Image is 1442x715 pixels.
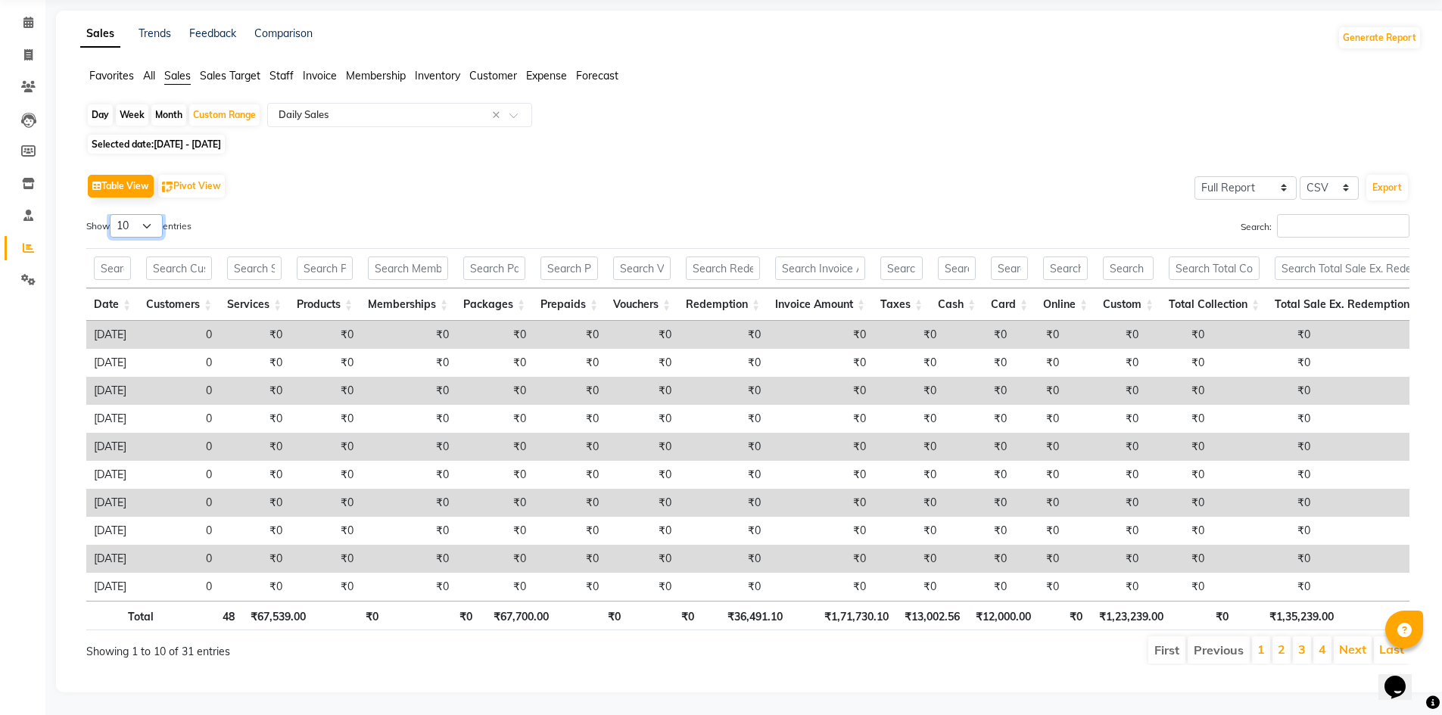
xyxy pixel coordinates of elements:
th: Custom: activate to sort column ascending [1095,288,1161,321]
td: ₹0 [456,321,534,349]
iframe: chat widget [1378,654,1427,700]
td: ₹0 [290,405,361,433]
div: Week [116,104,148,126]
td: 0 [139,405,220,433]
span: All [143,69,155,82]
td: 0 [139,377,220,405]
th: 48 [161,601,242,630]
td: ₹0 [1146,433,1212,461]
td: ₹0 [1146,377,1212,405]
td: ₹0 [679,433,768,461]
td: ₹0 [1067,489,1146,517]
td: ₹0 [1146,405,1212,433]
td: ₹0 [220,461,290,489]
td: ₹0 [768,461,874,489]
td: ₹0 [534,545,606,573]
td: ₹0 [606,321,679,349]
td: ₹0 [944,321,1014,349]
input: Search Packages [463,256,525,280]
th: Card: activate to sort column ascending [983,288,1036,321]
td: ₹0 [1014,573,1067,601]
td: ₹0 [1014,349,1067,377]
td: ₹0 [361,489,456,517]
td: ₹0 [290,321,361,349]
td: [DATE] [86,349,139,377]
td: ₹0 [606,405,679,433]
td: ₹0 [1146,321,1212,349]
td: [DATE] [86,573,139,601]
a: Comparison [254,26,313,40]
td: ₹0 [456,517,534,545]
td: ₹0 [220,517,290,545]
td: ₹0 [534,573,606,601]
th: Total Collection: activate to sort column ascending [1161,288,1267,321]
td: ₹0 [1014,405,1067,433]
td: ₹0 [1212,321,1318,349]
td: ₹0 [768,377,874,405]
td: ₹0 [1212,489,1318,517]
td: ₹0 [944,433,1014,461]
input: Search Online [1043,256,1088,280]
td: ₹0 [679,545,768,573]
td: ₹0 [534,461,606,489]
td: ₹0 [1067,377,1146,405]
td: ₹0 [1212,349,1318,377]
td: ₹0 [534,377,606,405]
div: Day [88,104,113,126]
td: ₹0 [768,321,874,349]
td: 0 [139,573,220,601]
td: ₹0 [1212,545,1318,573]
td: ₹0 [606,377,679,405]
td: ₹0 [768,489,874,517]
a: Feedback [189,26,236,40]
input: Search Invoice Amount [775,256,865,280]
td: ₹0 [290,517,361,545]
td: ₹0 [1014,461,1067,489]
input: Search Products [297,256,353,280]
input: Search Total Collection [1169,256,1260,280]
th: Vouchers: activate to sort column ascending [606,288,678,321]
th: ₹0 [313,601,385,630]
span: Forecast [576,69,618,82]
td: 0 [139,433,220,461]
td: ₹0 [1212,377,1318,405]
input: Search Customers [146,256,212,280]
td: ₹0 [874,461,944,489]
td: ₹0 [944,517,1014,545]
td: ₹0 [290,349,361,377]
td: ₹0 [606,517,679,545]
th: ₹1,23,239.00 [1090,601,1170,630]
td: ₹0 [768,433,874,461]
td: ₹0 [606,349,679,377]
input: Search Redemption [686,256,760,280]
th: Customers: activate to sort column ascending [139,288,220,321]
button: Table View [88,175,154,197]
a: 1 [1257,642,1265,657]
a: 4 [1319,642,1326,657]
td: ₹0 [874,573,944,601]
td: ₹0 [456,489,534,517]
td: ₹0 [606,433,679,461]
td: ₹0 [361,433,456,461]
td: ₹0 [1146,573,1212,601]
td: ₹0 [361,545,456,573]
td: 0 [139,545,220,573]
th: Total Sale Ex. Redemption: activate to sort column ascending [1267,288,1429,321]
span: Customer [469,69,517,82]
td: ₹0 [1067,573,1146,601]
td: ₹0 [1067,545,1146,573]
td: ₹0 [220,405,290,433]
td: ₹0 [1146,517,1212,545]
span: Membership [346,69,406,82]
span: Clear all [492,107,505,123]
th: ₹0 [386,601,481,630]
th: ₹0 [1039,601,1090,630]
td: ₹0 [944,349,1014,377]
td: ₹0 [220,573,290,601]
a: 2 [1278,642,1285,657]
td: ₹0 [220,433,290,461]
td: ₹0 [290,433,361,461]
td: ₹0 [1212,573,1318,601]
a: Next [1339,642,1366,657]
td: ₹0 [534,405,606,433]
